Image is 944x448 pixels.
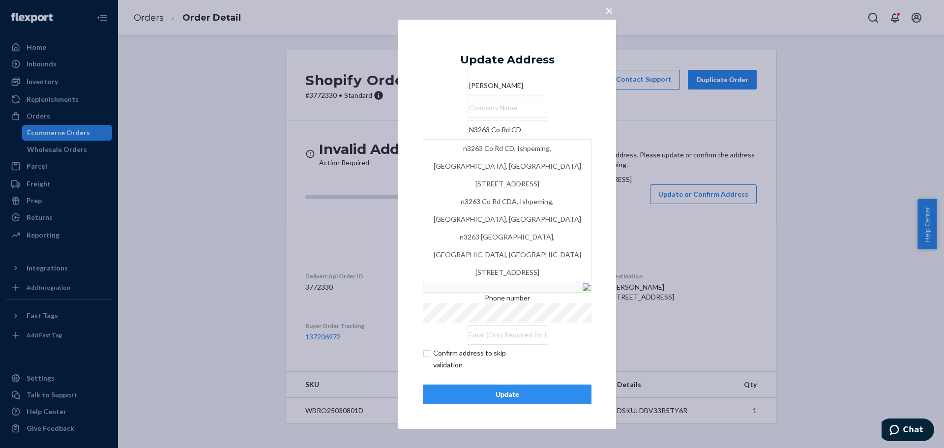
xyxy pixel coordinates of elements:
div: n3263 [GEOGRAPHIC_DATA], [GEOGRAPHIC_DATA], [GEOGRAPHIC_DATA] [428,228,586,264]
div: [STREET_ADDRESS] [428,264,586,281]
div: Update [431,389,583,399]
span: Phone number [485,294,530,302]
input: First & Last Name [468,76,547,95]
div: [STREET_ADDRESS] [428,175,586,193]
button: Update [423,385,591,404]
div: n3263 Co Rd CDA, Ishpeming, [GEOGRAPHIC_DATA], [GEOGRAPHIC_DATA] [428,193,586,228]
input: Company Name [468,98,547,118]
div: n3263 Co Rd CD, Ishpeming, [GEOGRAPHIC_DATA], [GEOGRAPHIC_DATA] [428,140,586,175]
input: Email (Only Required for International) [468,325,547,345]
input: n3263 Co Rd CD, Ishpeming, [GEOGRAPHIC_DATA], [GEOGRAPHIC_DATA][STREET_ADDRESS]n3263 Co Rd CDA, I... [468,120,547,140]
iframe: Opens a widget where you can chat to one of our agents [882,418,934,443]
div: Update Address [460,54,555,65]
span: × [605,1,613,18]
img: [object%20Module] [583,283,590,291]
